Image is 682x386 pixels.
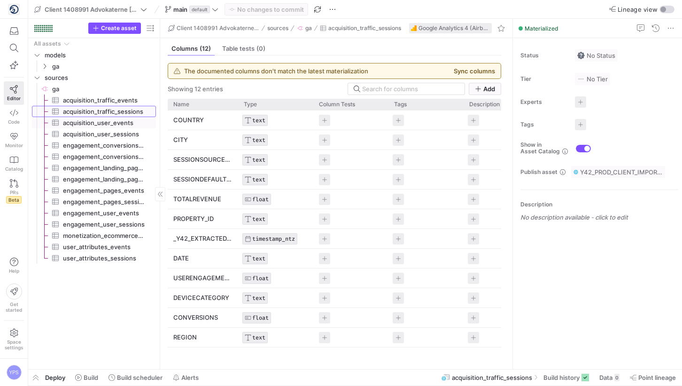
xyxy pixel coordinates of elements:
span: Create asset [101,25,137,32]
div: Press SPACE to select this row. [32,61,156,72]
span: Status [520,52,567,59]
a: user_attributes_sessions​​​​​​​​​ [32,252,156,264]
span: No Tier [577,75,608,83]
a: Editor [4,81,24,105]
span: acquisition_traffic_events​​​​​​​​​ [63,95,145,106]
span: TEXT [252,255,265,262]
div: Press SPACE to select this row. [32,230,156,241]
img: No status [577,52,585,59]
span: engagement_pages_sessions​​​​​​​​​ [63,197,145,207]
p: SESSIONSOURCEMEDIUM [173,150,232,169]
div: Press SPACE to select this row. [32,128,156,140]
a: https://storage.googleapis.com/y42-prod-data-exchange/images/yakPloC5i6AioCi4fIczWrDfRkcT4LKn1FCT... [4,1,24,17]
span: Y42_PROD_CLIENT_IMPORT / y42_Client_1408991_Advokaterne_Adelgade_83_main / SOURCE__GA__ACQUISITIO... [580,168,663,176]
span: user_attributes_sessions​​​​​​​​​ [63,253,145,264]
div: Press SPACE to select this row. [32,72,156,83]
a: engagement_landing_pages_sessions​​​​​​​​​ [32,173,156,185]
p: DATE [173,249,232,268]
input: Search for columns [362,85,459,93]
span: Table tests [222,46,265,52]
p: COUNTRY [173,111,232,129]
span: Type [244,101,257,108]
span: TEXT [252,216,265,222]
div: Press SPACE to select this row. [168,170,558,189]
p: _Y42_EXTRACTED_AT [173,229,232,248]
div: Press SPACE to select this row. [32,207,156,219]
span: Alerts [181,374,199,381]
span: engagement_user_sessions​​​​​​​​​ [63,219,145,230]
span: Tags [520,121,567,128]
span: user_attributes_events​​​​​​​​​ [63,242,145,252]
span: TEXT [252,295,265,301]
a: Spacesettings [4,324,24,354]
div: Press SPACE to select this row. [168,249,558,268]
div: Press SPACE to select this row. [32,196,156,207]
a: ga​​​​​​​​ [32,83,156,95]
a: engagement_conversions_events​​​​​​​​​ [32,140,156,151]
a: monetization_ecommerce_sessions​​​​​​​​​ [32,230,156,241]
a: engagement_landing_pages_events​​​​​​​​​ [32,162,156,173]
div: Press SPACE to select this row. [32,117,156,128]
div: Press SPACE to select this row. [168,130,558,150]
div: Press SPACE to select this row. [32,151,156,162]
span: Client 1408991 Advokaterne [STREET_ADDRESS] [45,6,139,13]
span: Monitor [5,142,23,148]
div: Press SPACE to select this row. [32,173,156,185]
div: Press SPACE to select this row. [168,209,558,229]
div: Press SPACE to select this row. [32,241,156,252]
div: Press SPACE to select this row. [168,308,558,328]
a: acquisition_user_sessions​​​​​​​​​ [32,128,156,140]
p: CONVERSIONS [173,308,232,327]
span: engagement_landing_pages_events​​​​​​​​​ [63,163,145,173]
span: acquisition_user_events​​​​​​​​​ [63,118,145,128]
p: No description available - click to edit [520,213,678,221]
button: No statusNo Status [575,49,618,62]
p: DEVICECATEGORY [173,289,232,307]
button: acquisition_traffic_sessions [318,23,403,34]
span: Editor [7,95,21,101]
button: Client 1408991 Advokaterne [STREET_ADDRESS] [32,3,149,16]
p: USERENGAGEMENTDURATION [173,269,232,287]
span: TEXT [252,137,265,143]
button: maindefault [163,3,221,16]
div: Press SPACE to select this row. [168,150,558,170]
span: Build scheduler [117,374,163,381]
span: (0) [256,46,265,52]
span: TEXT [252,176,265,183]
div: All assets [34,40,61,47]
img: https://storage.googleapis.com/y42-prod-data-exchange/images/yakPloC5i6AioCi4fIczWrDfRkcT4LKn1FCT... [9,5,19,14]
span: TIMESTAMP_NTZ [252,236,295,242]
img: No tier [577,75,585,83]
p: REGION [173,328,232,347]
span: monetization_ecommerce_sessions​​​​​​​​​ [63,230,145,241]
span: Experts [520,99,567,105]
button: Build history [539,370,593,386]
span: Name [173,101,189,108]
a: acquisition_traffic_sessions​​​​​​​​​ [32,106,156,117]
a: acquisition_user_events​​​​​​​​​ [32,117,156,128]
p: TOTALREVENUE [173,190,232,208]
p: SESSIONDEFAULTCHANNELGROUP [173,170,232,189]
span: main [173,6,187,13]
span: Get started [6,301,22,313]
span: Beta [6,196,22,204]
div: YPS [7,365,22,380]
div: Press SPACE to select this row. [168,229,558,249]
span: Description [469,101,500,108]
div: Press SPACE to select this row. [32,140,156,151]
span: Materialized [525,25,558,32]
span: Catalog [5,166,23,172]
span: Tier [520,76,567,82]
a: PRsBeta [4,175,24,207]
a: engagement_pages_sessions​​​​​​​​​ [32,196,156,207]
div: Press SPACE to select this row. [32,83,156,95]
span: Columns [171,46,211,52]
button: sources [265,23,291,34]
span: Add [483,85,495,93]
span: Tags [394,101,407,108]
button: YPS [4,362,24,382]
span: acquisition_user_sessions​​​​​​​​​ [63,129,145,140]
span: sources [267,25,288,32]
span: Column Tests [319,101,355,108]
a: engagement_pages_events​​​​​​​​​ [32,185,156,196]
